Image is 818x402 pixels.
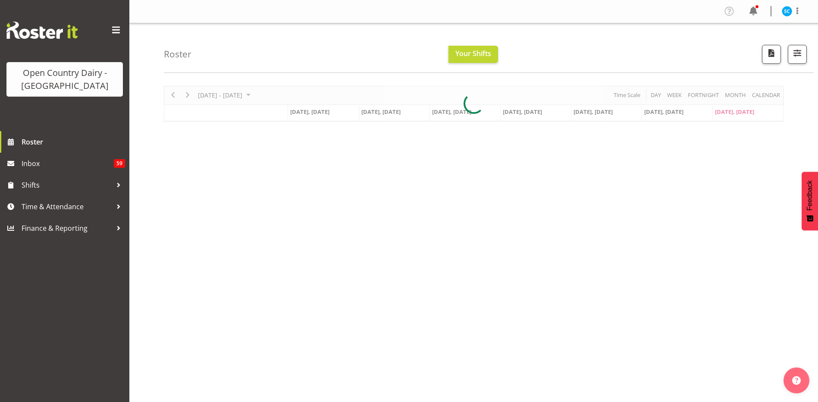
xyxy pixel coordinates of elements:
[788,45,807,64] button: Filter Shifts
[806,180,814,210] span: Feedback
[792,376,801,385] img: help-xxl-2.png
[164,49,191,59] h4: Roster
[22,157,114,170] span: Inbox
[6,22,78,39] img: Rosterit website logo
[802,172,818,230] button: Feedback - Show survey
[22,222,112,235] span: Finance & Reporting
[22,179,112,192] span: Shifts
[114,159,125,168] span: 59
[762,45,781,64] button: Download a PDF of the roster according to the set date range.
[22,135,125,148] span: Roster
[455,49,491,58] span: Your Shifts
[782,6,792,16] img: stuart-craig9761.jpg
[22,200,112,213] span: Time & Attendance
[448,46,498,63] button: Your Shifts
[15,66,114,92] div: Open Country Dairy - [GEOGRAPHIC_DATA]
